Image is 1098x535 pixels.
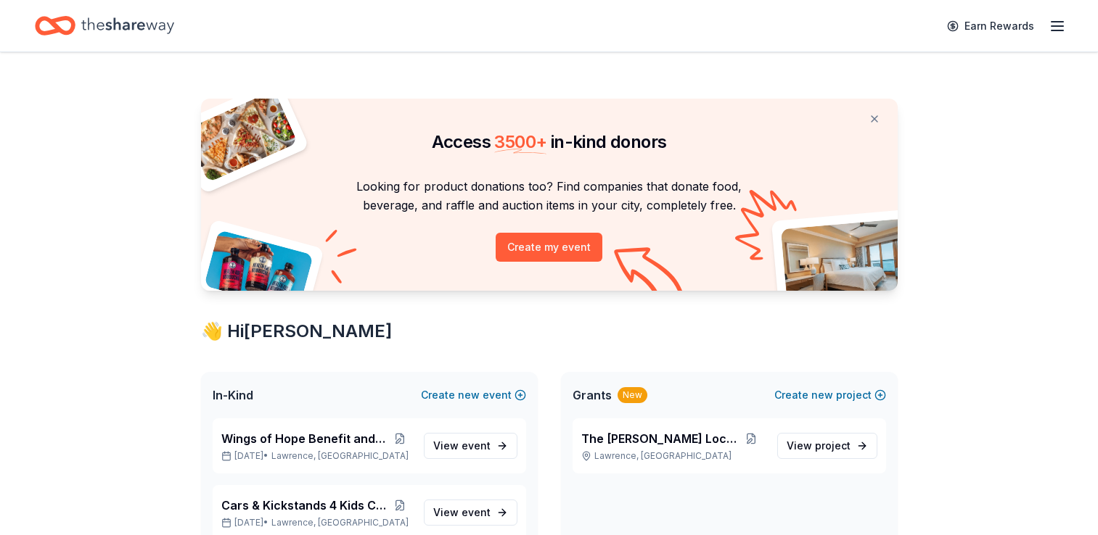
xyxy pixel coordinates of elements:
a: View project [777,433,877,459]
span: new [811,386,833,404]
span: project [815,439,851,452]
a: Home [35,9,174,43]
span: Grants [573,386,612,404]
a: View event [424,499,517,526]
div: 👋 Hi [PERSON_NAME] [201,320,898,343]
p: Looking for product donations too? Find companies that donate food, beverage, and raffle and auct... [218,177,880,215]
div: New [618,387,647,403]
span: Wings of Hope Benefit and Auction [221,430,388,447]
p: [DATE] • [221,517,412,528]
span: View [433,437,491,455]
p: Lawrence, [GEOGRAPHIC_DATA] [581,450,766,462]
button: Createnewevent [421,386,526,404]
span: Access in-kind donors [432,131,667,152]
span: View [787,437,851,455]
span: event [462,506,491,518]
span: In-Kind [213,386,253,404]
button: Createnewproject [774,386,886,404]
button: Create my event [496,233,602,262]
span: 3500 + [494,131,546,152]
span: new [458,386,480,404]
span: event [462,439,491,452]
span: Lawrence, [GEOGRAPHIC_DATA] [271,517,409,528]
img: Pizza [184,90,298,183]
p: [DATE] • [221,450,412,462]
a: Earn Rewards [938,13,1043,39]
span: The [PERSON_NAME] Locker [581,430,738,447]
span: Lawrence, [GEOGRAPHIC_DATA] [271,450,409,462]
span: View [433,504,491,521]
img: Curvy arrow [614,247,687,302]
a: View event [424,433,517,459]
span: Cars & Kickstands 4 Kids Car Show [221,497,388,514]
